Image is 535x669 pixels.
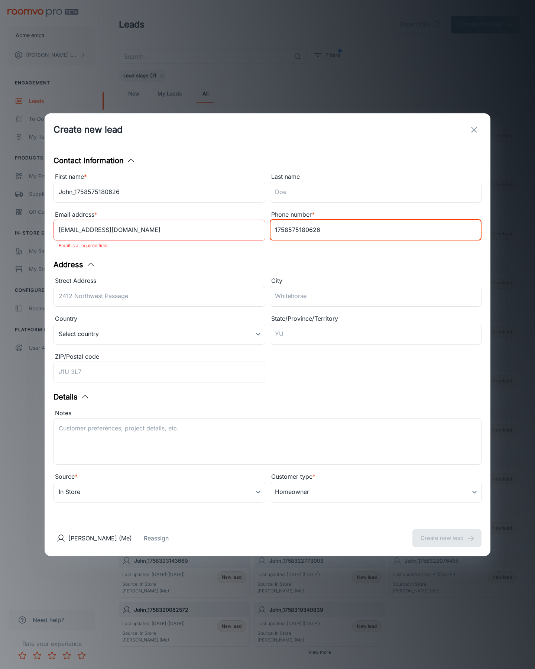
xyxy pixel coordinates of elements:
div: Homeowner [270,482,481,502]
input: 2412 Northwest Passage [53,286,265,307]
input: myname@example.com [53,220,265,240]
div: ZIP/Postal code [53,352,265,362]
input: John [53,182,265,203]
div: Email address [53,210,265,220]
input: J1U 3L7 [53,362,265,382]
h1: Create new lead [53,123,123,136]
button: Details [53,391,90,403]
input: Doe [270,182,481,203]
div: City [270,276,481,286]
div: Source [53,472,265,482]
div: Country [53,314,265,324]
div: State/Province/Territory [270,314,481,324]
div: Notes [53,408,481,418]
input: YU [270,324,481,345]
div: First name [53,172,265,182]
button: Contact Information [53,155,136,166]
input: +1 439-123-4567 [270,220,481,240]
button: Address [53,259,95,270]
div: Street Address [53,276,265,286]
button: exit [467,122,481,137]
div: Select country [53,324,265,345]
p: [PERSON_NAME] (Me) [68,534,132,543]
div: In Store [53,482,265,502]
div: Last name [270,172,481,182]
button: Reassign [144,534,169,543]
p: Email is a required field [59,241,260,250]
div: Customer type [270,472,481,482]
input: Whitehorse [270,286,481,307]
div: Phone number [270,210,481,220]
